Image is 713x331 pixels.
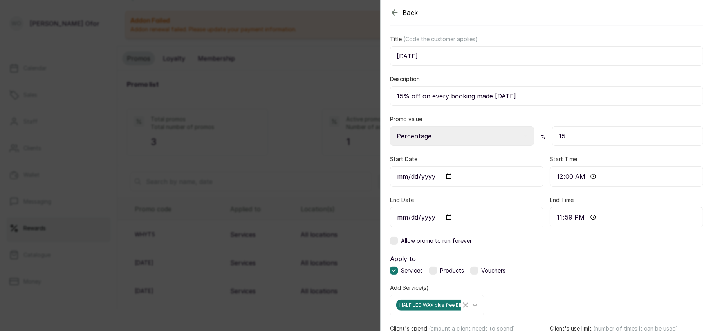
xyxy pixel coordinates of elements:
span: Back [403,8,418,17]
span: Products [440,267,464,275]
button: Back [390,8,418,17]
label: Start Time [550,155,577,163]
input: E.g SPLICE10 [390,46,703,66]
span: (Code the customer applies) [403,36,478,42]
span: HALF LEG WAX plus free BIKINI LINE WAX ([GEOGRAPHIC_DATA]) [396,300,549,311]
label: End Time [550,196,574,204]
label: Apply to [390,254,703,264]
label: Add Service(s) [390,284,429,292]
label: Description [390,75,420,83]
label: End Date [390,196,414,204]
label: Promo value [390,115,422,123]
span: Allow promo to run forever [401,237,472,245]
span: % [540,133,546,141]
label: Title [390,35,478,43]
label: Start Date [390,155,417,163]
input: A brief description of this service [390,86,703,106]
input: DD/MM/YY [390,207,543,227]
button: Clear Selected [461,300,470,310]
span: Vouchers [481,267,505,275]
span: Services [401,267,423,275]
input: DD/MM/YY [390,166,543,187]
input: 2 [552,126,703,146]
